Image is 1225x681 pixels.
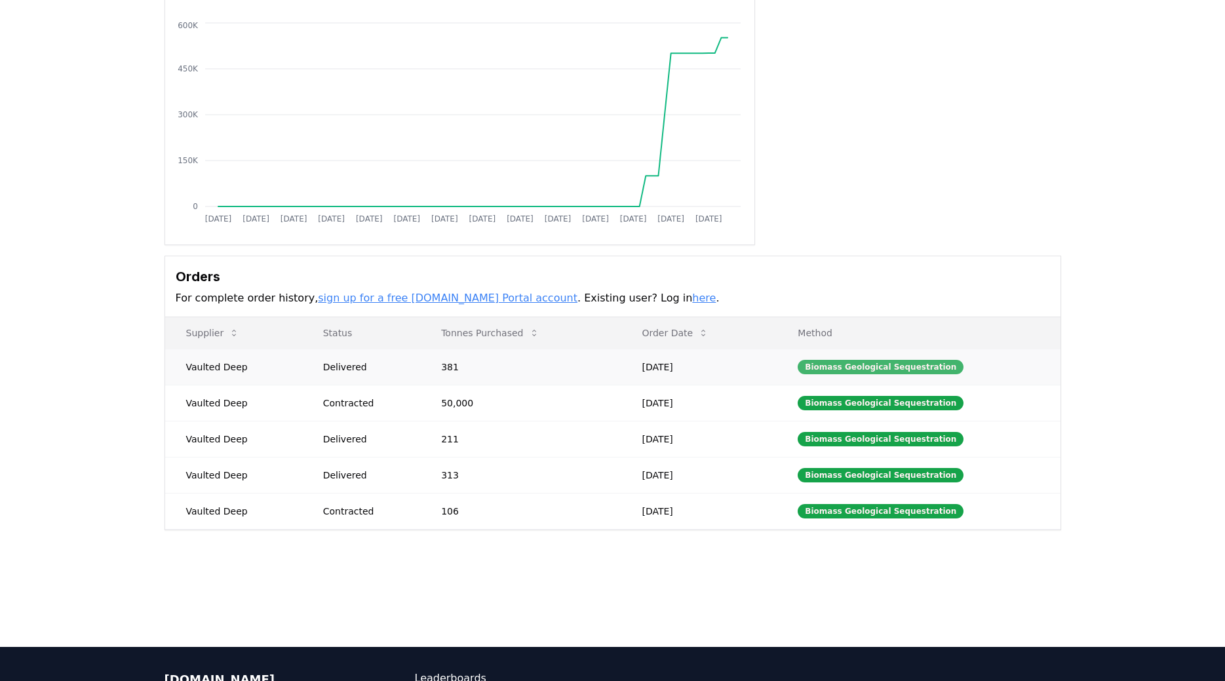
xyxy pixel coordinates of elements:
[176,320,250,346] button: Supplier
[355,214,382,224] tspan: [DATE]
[798,360,963,374] div: Biomass Geological Sequestration
[176,267,1050,286] h3: Orders
[619,214,646,224] tspan: [DATE]
[798,396,963,410] div: Biomass Geological Sequestration
[695,214,722,224] tspan: [DATE]
[692,292,716,304] a: here
[178,156,199,165] tspan: 150K
[420,385,621,421] td: 50,000
[323,433,410,446] div: Delivered
[318,214,345,224] tspan: [DATE]
[621,385,777,421] td: [DATE]
[243,214,269,224] tspan: [DATE]
[631,320,719,346] button: Order Date
[544,214,571,224] tspan: [DATE]
[165,385,302,421] td: Vaulted Deep
[621,349,777,385] td: [DATE]
[313,326,410,340] p: Status
[178,21,199,30] tspan: 600K
[798,504,963,518] div: Biomass Geological Sequestration
[420,493,621,529] td: 106
[165,349,302,385] td: Vaulted Deep
[176,290,1050,306] p: For complete order history, . Existing user? Log in .
[657,214,684,224] tspan: [DATE]
[178,64,199,73] tspan: 450K
[280,214,307,224] tspan: [DATE]
[165,493,302,529] td: Vaulted Deep
[204,214,231,224] tspan: [DATE]
[323,469,410,482] div: Delivered
[323,397,410,410] div: Contracted
[798,432,963,446] div: Biomass Geological Sequestration
[431,320,549,346] button: Tonnes Purchased
[621,421,777,457] td: [DATE]
[431,214,458,224] tspan: [DATE]
[582,214,609,224] tspan: [DATE]
[318,292,577,304] a: sign up for a free [DOMAIN_NAME] Portal account
[621,457,777,493] td: [DATE]
[393,214,420,224] tspan: [DATE]
[323,360,410,374] div: Delivered
[420,457,621,493] td: 313
[507,214,534,224] tspan: [DATE]
[165,457,302,493] td: Vaulted Deep
[420,349,621,385] td: 381
[787,326,1049,340] p: Method
[621,493,777,529] td: [DATE]
[178,110,199,119] tspan: 300K
[323,505,410,518] div: Contracted
[420,421,621,457] td: 211
[193,202,198,211] tspan: 0
[798,468,963,482] div: Biomass Geological Sequestration
[165,421,302,457] td: Vaulted Deep
[469,214,496,224] tspan: [DATE]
